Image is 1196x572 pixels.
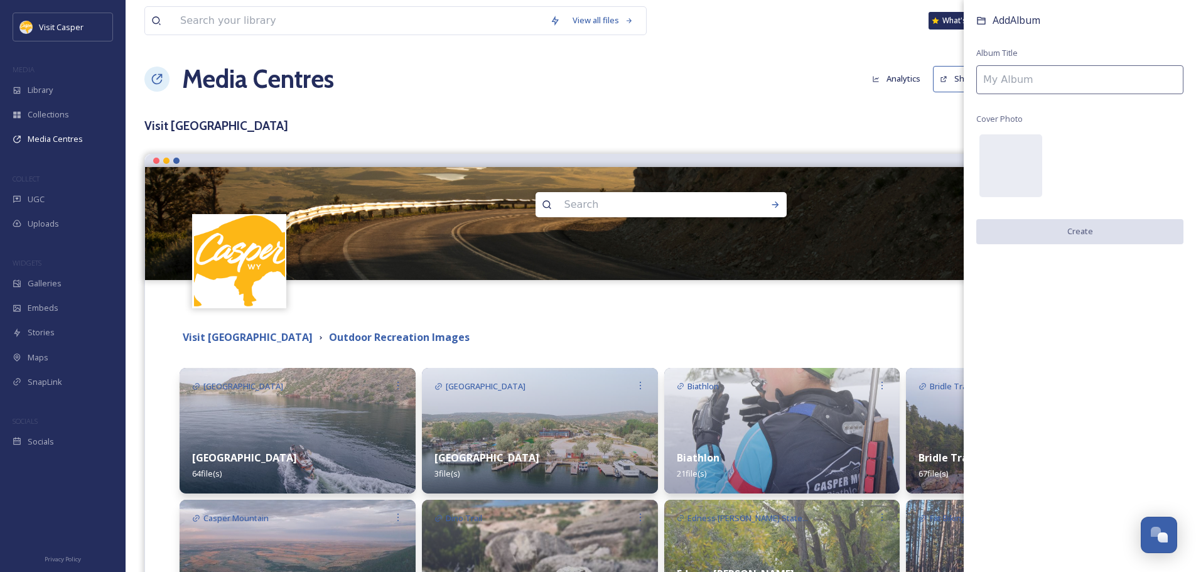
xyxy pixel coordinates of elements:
button: Share [933,66,984,92]
button: Create [976,219,1183,244]
img: 7648f9c5-0098-4dfd-898d-5ccd0d328551.jpg [906,368,1142,494]
span: Biathlon [687,380,719,392]
span: Album Title [976,47,1018,59]
span: Casper Mountain [203,512,269,524]
img: 155780.jpg [20,21,33,33]
span: 67 file(s) [919,468,948,479]
span: WIDGETS [13,258,41,267]
strong: [GEOGRAPHIC_DATA] [434,451,539,465]
span: Bridle Trail [930,380,971,392]
span: MEDIA [13,65,35,74]
span: Privacy Policy [45,555,81,563]
img: a6ba80ac-a2ee-45a1-903a-2d332f266344.jpg [664,368,900,494]
a: Media Centres [182,60,334,98]
span: Maps [28,352,48,364]
img: bd61d886-924a-4dec-8049-9f073ab4ba34.jpg [180,368,416,494]
strong: Outdoor Recreation Images [329,330,470,344]
span: [GEOGRAPHIC_DATA] [203,380,283,392]
span: UGC [28,193,45,205]
strong: Biathlon [677,451,719,465]
a: Analytics [866,67,933,91]
span: Collections [28,109,69,121]
span: 21 file(s) [677,468,706,479]
span: Dino Trail [446,512,482,524]
span: COLLECT [13,174,40,183]
span: Cover Photo [976,113,1023,125]
strong: [GEOGRAPHIC_DATA] [192,451,297,465]
span: SOCIALS [13,416,38,426]
button: Open Chat [1141,517,1177,553]
span: Galleries [28,278,62,289]
a: What's New [929,12,991,30]
span: Media Centres [28,133,83,145]
span: Socials [28,436,54,448]
img: 155780.jpg [194,215,285,306]
a: Privacy Policy [45,551,81,566]
h3: Visit [GEOGRAPHIC_DATA] [144,117,1177,135]
img: a71130ad-7516-4379-8ffa-13b350bd7886.jpg [422,368,658,494]
span: Stories [28,326,55,338]
img: Casper Mountain 14.jpg [145,167,1177,280]
span: Embeds [28,302,58,314]
span: Library [28,84,53,96]
input: Search [558,191,730,219]
span: Visit Casper [39,21,84,33]
span: SnapLink [28,376,62,388]
span: Uploads [28,218,59,230]
span: Fat Biking [930,512,966,524]
input: My Album [976,65,1183,94]
span: 3 file(s) [434,468,460,479]
strong: Bridle Trail [919,451,974,465]
span: Edness [PERSON_NAME] State... [687,512,808,524]
span: 64 file(s) [192,468,222,479]
button: Analytics [866,67,927,91]
span: Add Album [993,13,1040,27]
a: View all files [566,8,640,33]
span: [GEOGRAPHIC_DATA] [446,380,525,392]
input: Search your library [174,7,544,35]
strong: Visit [GEOGRAPHIC_DATA] [183,330,313,344]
